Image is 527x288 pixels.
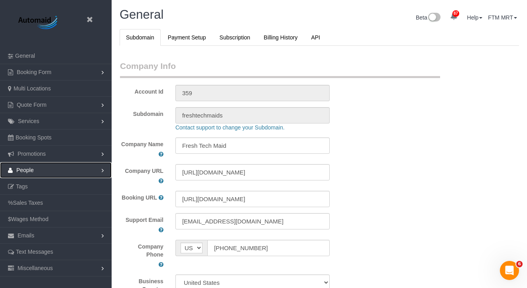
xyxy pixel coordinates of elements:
[305,29,326,46] a: API
[16,167,34,173] span: People
[120,29,161,46] a: Subdomain
[500,261,519,280] iframe: Intercom live chat
[126,216,163,224] label: Support Email
[446,8,462,25] a: 87
[161,29,212,46] a: Payment Setup
[427,13,440,23] img: New interface
[17,69,51,75] span: Booking Form
[120,243,163,259] label: Company Phone
[416,14,440,21] a: Beta
[120,8,163,22] span: General
[15,53,35,59] span: General
[258,29,304,46] a: Billing History
[114,85,169,96] label: Account Id
[11,216,49,222] span: Wages Method
[16,249,53,255] span: Text Messages
[18,265,53,271] span: Miscellaneous
[13,200,43,206] span: Sales Taxes
[16,134,51,141] span: Booking Spots
[122,194,157,202] label: Booking URL
[14,14,64,32] img: Automaid Logo
[213,29,257,46] a: Subscription
[18,118,39,124] span: Services
[17,102,47,108] span: Quote Form
[516,261,523,267] span: 6
[121,140,163,148] label: Company Name
[14,85,51,92] span: Multi Locations
[169,123,501,131] div: Contact support to change your Subdomain.
[452,10,459,17] span: 87
[114,107,169,118] label: Subdomain
[120,60,440,78] legend: Company Info
[125,167,163,175] label: Company URL
[18,232,34,239] span: Emails
[16,183,28,190] span: Tags
[467,14,483,21] a: Help
[488,14,517,21] a: FTM MRT
[18,151,46,157] span: Promotions
[207,240,330,256] input: Phone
